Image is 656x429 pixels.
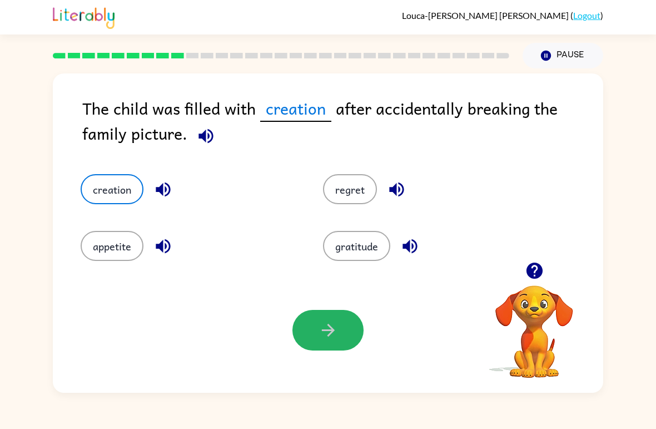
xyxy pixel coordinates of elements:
button: Pause [523,43,603,68]
video: Your browser must support playing .mp4 files to use Literably. Please try using another browser. [479,268,590,379]
button: creation [81,174,143,204]
a: Logout [573,10,600,21]
div: The child was filled with after accidentally breaking the family picture. [82,96,603,152]
div: ( ) [402,10,603,21]
img: Literably [53,4,115,29]
button: regret [323,174,377,204]
button: appetite [81,231,143,261]
span: creation [260,96,331,122]
span: Louca-[PERSON_NAME] [PERSON_NAME] [402,10,570,21]
button: gratitude [323,231,390,261]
